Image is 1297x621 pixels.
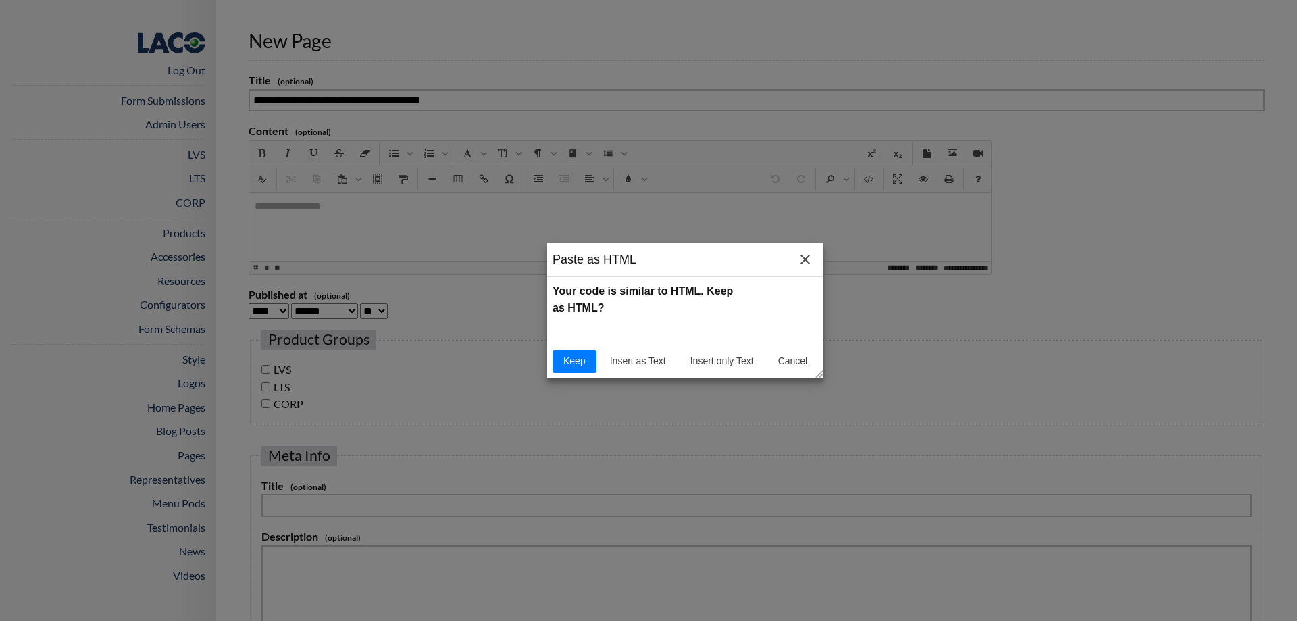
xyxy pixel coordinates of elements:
[547,243,642,276] div: Paste as HTML
[773,353,813,368] span: Cancel
[553,350,596,373] button: Keep
[767,350,819,373] button: Cancel
[685,353,759,368] span: Insert only Text
[599,350,677,373] button: Insert as Text
[558,353,591,368] span: Keep
[605,353,671,368] span: Insert as Text
[680,350,765,373] button: Insert only Text
[553,282,744,317] div: Your code is similar to HTML. Keep as HTML?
